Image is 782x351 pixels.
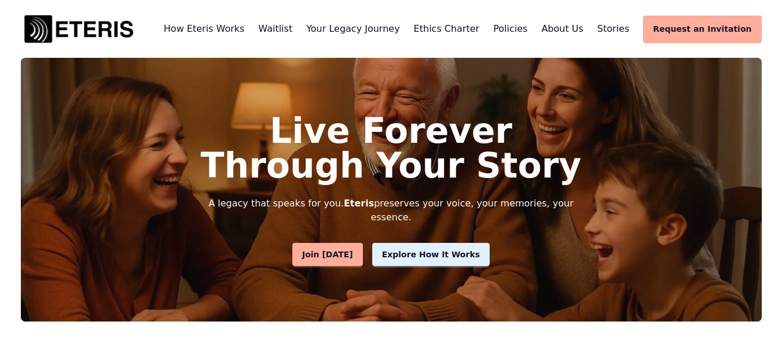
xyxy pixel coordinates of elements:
[643,16,761,43] a: Request Invitation to Join Eteris Waitlist
[653,23,751,35] span: Request an Invitation
[382,249,480,261] span: Explore How It Works
[82,113,700,183] h1: Live Forever Through Your Story
[541,23,583,34] a: Read About Eteris Life
[200,197,583,224] p: A legacy that speaks for you. preserves your voice, your memories, your essence.
[306,23,399,34] a: Eteris Life Legacy Journey
[302,249,353,261] span: Join [DATE]
[164,23,245,34] span: How Eteris Works
[258,23,292,34] a: Eteris Life Waitlist
[344,198,374,209] strong: Eteris
[21,12,137,46] img: Eteris Logo
[597,23,629,34] a: Eteris Stories
[306,23,399,34] span: Your Legacy Journey
[414,23,480,34] span: Ethics Charter
[541,23,583,34] span: About Us
[258,23,292,34] span: Waitlist
[164,23,245,34] a: How Eteris Life Works
[597,23,629,34] span: Stories
[372,243,490,266] a: Explore How Eteris Works
[493,23,527,34] span: Policies
[414,23,480,34] a: Eteris Technology and Ethics Council
[292,243,363,266] a: Join the Invitation List
[493,23,527,34] a: Eteris Life Policies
